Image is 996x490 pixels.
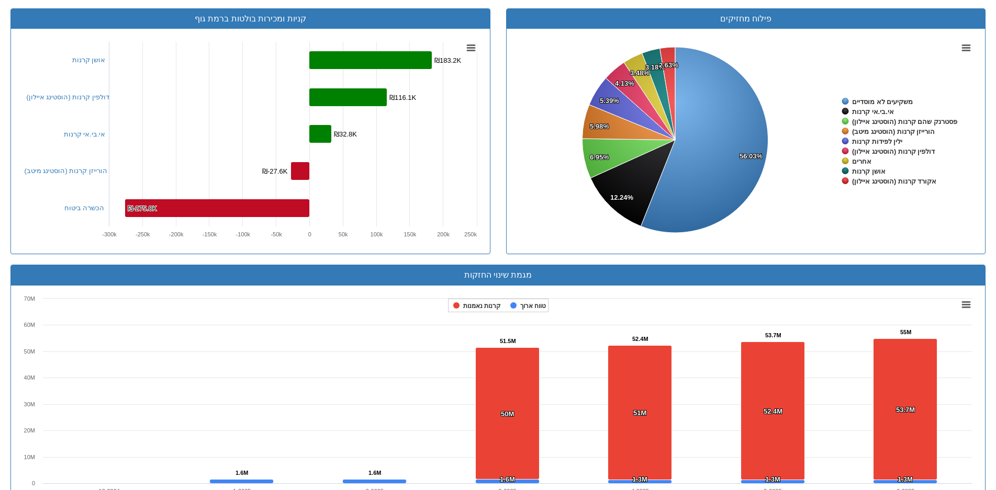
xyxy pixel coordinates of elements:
[308,231,311,237] text: 0
[404,231,416,237] text: 150k
[24,322,35,328] text: 60M
[72,56,106,64] a: אושן קרנות
[262,167,288,175] tspan: ₪-27.6K
[370,231,383,237] text: 100k
[32,480,35,486] text: 0
[25,167,108,175] a: הורייזן קרנות (הוסטינג מיטב)
[615,79,634,87] tspan: 4.13%
[632,336,648,342] tspan: 52.4M
[271,231,282,237] text: -50k
[169,231,183,237] text: -200k
[514,14,978,24] h3: פילוח מחזיקים
[852,128,935,135] tspan: הורייזן קרנות (הוסטינג מיטב)
[19,270,977,280] h3: מגמת שינוי החזקות
[128,204,157,212] tspan: ₪-275.8K
[202,231,217,237] text: -150k
[852,157,871,165] tspan: אחרים
[102,231,117,237] text: -300k
[765,475,780,483] tspan: 1.3M
[500,475,515,483] tspan: 1.6M
[136,231,150,237] text: -250k
[633,409,646,417] tspan: 51M
[600,97,619,105] tspan: 5.39%
[900,329,911,335] tspan: 55M
[19,14,482,24] h3: קניות ומכירות בולטות ברמת גוף
[389,94,417,101] tspan: ₪116.1K
[500,338,516,344] tspan: 51.5M
[24,427,35,434] text: 20M
[24,374,35,381] text: 40M
[659,61,678,69] tspan: 2.63%
[24,454,35,460] text: 10M
[501,410,514,418] tspan: 50M
[632,475,647,483] tspan: 1.3M
[64,204,105,212] a: הכשרה ביטוח
[630,69,650,77] tspan: 3.48%
[334,130,357,138] tspan: ₪32.8K
[24,348,35,355] text: 50M
[896,406,915,414] tspan: 53.7M
[64,130,106,138] a: אי.בי.אי קרנות
[368,470,381,476] tspan: 1.6M
[740,152,763,160] tspan: 56.03%
[610,193,634,201] tspan: 12.24%
[338,231,348,237] text: 50k
[590,153,609,161] tspan: 6.95%
[852,177,937,185] tspan: אקורד קרנות (הוסטינג איילון)
[645,63,665,71] tspan: 3.18%
[765,332,781,338] tspan: 53.7M
[24,401,35,407] text: 30M
[463,302,501,310] tspan: קרנות נאמנות
[852,118,957,126] tspan: פסטרנק שהם קרנות (הוסטינג איילון)
[437,231,450,237] text: 200k
[520,302,546,310] tspan: טווח ארוך
[590,122,609,130] tspan: 5.98%
[852,138,902,145] tspan: ילין לפידות קרנות
[852,108,894,116] tspan: אי.בי.אי קרנות
[852,147,935,155] tspan: דולפין קרנות (הוסטינג איילון)
[24,295,35,302] text: 70M
[464,231,477,237] text: 250k
[434,56,462,64] tspan: ₪183.2K
[852,167,886,175] tspan: אושן קרנות
[764,407,782,415] tspan: 52.4M
[236,231,250,237] text: -100k
[27,93,110,101] a: דולפין קרנות (הוסטינג איילון)
[236,470,248,476] tspan: 1.6M
[852,98,913,106] tspan: משקיעים לא מוסדיים
[898,475,913,483] tspan: 1.3M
